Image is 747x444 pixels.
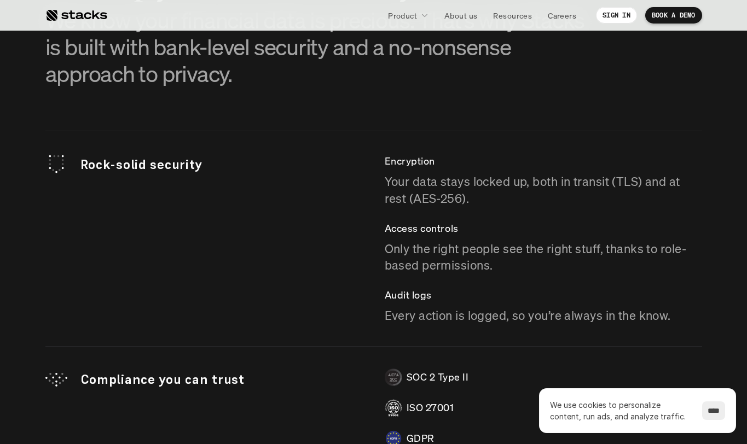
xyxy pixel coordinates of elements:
p: Rock-solid security [80,155,363,174]
p: Every action is logged, so you’re always in the know. [385,307,702,324]
p: ISO 27001 [407,400,454,416]
p: Resources [493,10,532,21]
p: BOOK A DEMO [652,11,696,19]
a: Privacy Policy [129,253,177,261]
a: BOOK A DEMO [645,7,702,24]
p: SIGN IN [603,11,630,19]
p: Compliance you can trust [80,370,363,389]
p: We use cookies to personalize content, run ads, and analyze traffic. [550,399,691,422]
p: Product [388,10,417,21]
p: Careers [548,10,576,21]
p: Only the right people see the right stuff, thanks to role-based permissions. [385,241,702,274]
a: SIGN IN [596,7,637,24]
p: Access controls [385,220,702,236]
p: Audit logs [385,287,702,303]
p: Encryption [385,153,702,169]
p: SOC 2 Type II [407,369,469,385]
p: We know your financial data is precious. That’s why Stacks is built with bank-level security and ... [45,7,593,87]
a: About us [438,5,484,25]
p: About us [444,10,477,21]
a: Careers [541,5,583,25]
p: Your data stays locked up, both in transit (TLS) and at rest (AES-256). [385,173,702,207]
a: Resources [487,5,538,25]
